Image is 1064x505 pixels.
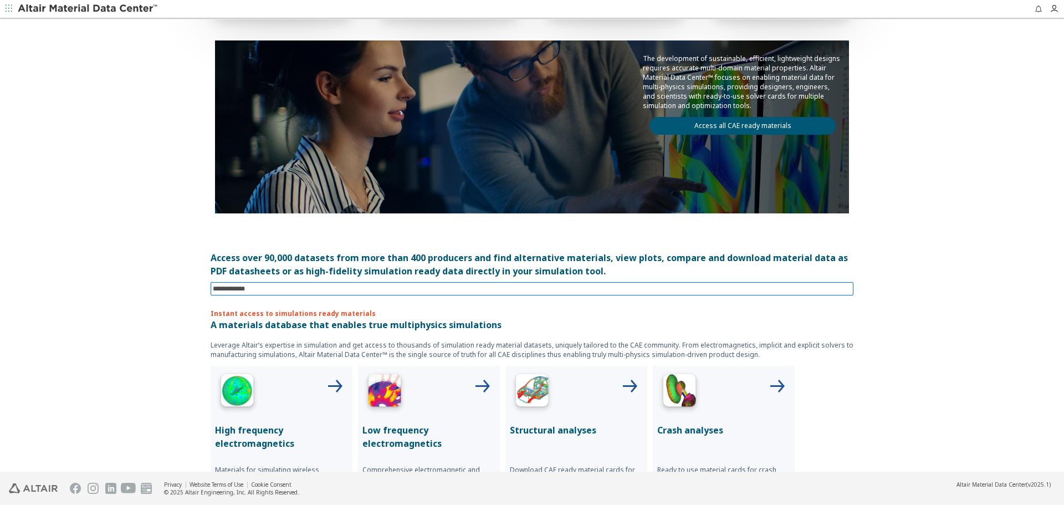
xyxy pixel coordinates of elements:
a: Privacy [164,481,182,488]
div: © 2025 Altair Engineering, Inc. All Rights Reserved. [164,488,299,496]
p: High frequency electromagnetics [215,424,348,450]
img: High Frequency Icon [215,370,259,415]
a: Website Terms of Use [190,481,243,488]
p: Leverage Altair’s expertise in simulation and get access to thousands of simulation ready materia... [211,340,853,359]
img: Altair Engineering [9,483,58,493]
p: The development of sustainable, efficient, lightweight designs requires accurate multi-domain mat... [643,54,842,110]
img: Structural Analyses Icon [510,370,554,415]
div: (v2025.1) [956,481,1051,488]
div: Access over 90,000 datasets from more than 400 producers and find alternative materials, view plo... [211,251,853,278]
p: Low frequency electromagnetics [362,424,495,450]
p: Instant access to simulations ready materials [211,309,853,318]
img: Low Frequency Icon [362,370,407,415]
img: Crash Analyses Icon [657,370,702,415]
a: Access all CAE ready materials [649,117,836,135]
p: Materials for simulating wireless connectivity, electromagnetic compatibility, radar cross sectio... [215,466,348,492]
p: Crash analyses [657,424,790,437]
a: Cookie Consent [251,481,291,488]
span: Altair Material Data Center [956,481,1026,488]
img: Altair Material Data Center [18,3,159,14]
p: A materials database that enables true multiphysics simulations [211,318,853,331]
p: Ready to use material cards for crash solvers [657,466,790,483]
p: Download CAE ready material cards for leading simulation tools for structual analyses [510,466,643,492]
p: Comprehensive electromagnetic and thermal data for accurate e-Motor simulations with Altair FLUX [362,466,495,492]
p: Structural analyses [510,424,643,437]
